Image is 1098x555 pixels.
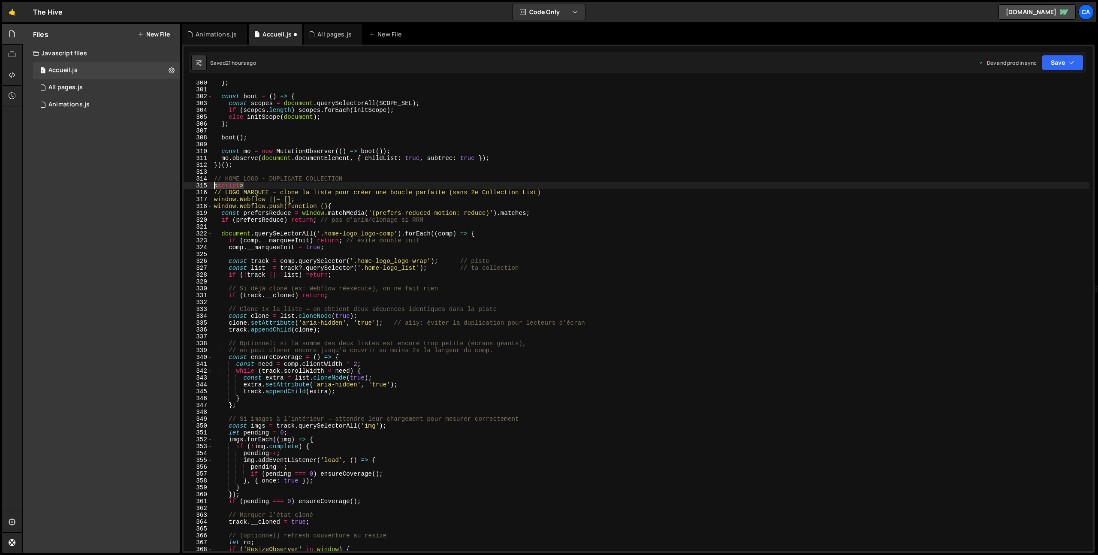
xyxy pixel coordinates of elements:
div: Animations.js [196,30,237,39]
div: 318 [184,203,213,210]
div: 320 [184,217,213,223]
div: 364 [184,519,213,525]
div: 355 [184,457,213,464]
div: 362 [184,505,213,512]
span: 1 [40,68,45,75]
div: 365 [184,525,213,532]
h2: Files [33,30,48,39]
div: 368 [184,546,213,553]
div: 17034/46849.js [33,96,180,113]
div: 326 [184,258,213,265]
div: The Hive [33,7,63,17]
div: 335 [184,320,213,326]
div: 324 [184,244,213,251]
div: 339 [184,347,213,354]
div: 329 [184,278,213,285]
div: 302 [184,93,213,100]
div: 354 [184,450,213,457]
div: 352 [184,436,213,443]
div: 357 [184,471,213,477]
div: 17034/46801.js [33,62,180,79]
div: 350 [184,422,213,429]
div: Animations.js [48,101,90,109]
div: New File [369,30,405,39]
div: 313 [184,169,213,175]
div: 314 [184,175,213,182]
div: 344 [184,381,213,388]
a: 🤙 [2,2,23,22]
a: [DOMAIN_NAME] [998,4,1076,20]
div: 361 [184,498,213,505]
div: 341 [184,361,213,368]
div: 336 [184,326,213,333]
div: All pages.js [48,84,83,91]
div: 323 [184,237,213,244]
div: 316 [184,189,213,196]
div: 346 [184,395,213,402]
div: 351 [184,429,213,436]
div: 349 [184,416,213,422]
div: 309 [184,141,213,148]
div: 333 [184,306,213,313]
a: Ca [1078,4,1094,20]
div: 307 [184,127,213,134]
div: 358 [184,477,213,484]
div: 342 [184,368,213,374]
div: 359 [184,484,213,491]
div: 343 [184,374,213,381]
div: 340 [184,354,213,361]
div: 308 [184,134,213,141]
div: All pages.js [317,30,352,39]
div: 328 [184,271,213,278]
button: Save [1042,55,1083,70]
div: 303 [184,100,213,107]
div: 21 hours ago [226,59,256,66]
div: 356 [184,464,213,471]
div: 310 [184,148,213,155]
div: 366 [184,532,213,539]
div: 319 [184,210,213,217]
div: Accueil.js [48,66,78,74]
div: 327 [184,265,213,271]
div: 348 [184,409,213,416]
div: 312 [184,162,213,169]
div: 360 [184,491,213,498]
div: 332 [184,299,213,306]
div: 300 [184,79,213,86]
div: 330 [184,285,213,292]
div: 337 [184,333,213,340]
div: Accueil.js [262,30,292,39]
div: 17034/46803.js [33,79,180,96]
div: 331 [184,292,213,299]
div: 325 [184,251,213,258]
div: 347 [184,402,213,409]
div: Dev and prod in sync [978,59,1037,66]
div: 353 [184,443,213,450]
div: 321 [184,223,213,230]
div: 345 [184,388,213,395]
div: 334 [184,313,213,320]
button: New File [138,31,170,38]
div: 301 [184,86,213,93]
div: 317 [184,196,213,203]
div: 311 [184,155,213,162]
div: 363 [184,512,213,519]
div: 306 [184,121,213,127]
div: 315 [184,182,213,189]
div: Javascript files [23,45,180,62]
button: Code Only [513,4,585,20]
div: 338 [184,340,213,347]
div: 367 [184,539,213,546]
div: 322 [184,230,213,237]
div: Saved [210,59,256,66]
div: 305 [184,114,213,121]
div: 304 [184,107,213,114]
